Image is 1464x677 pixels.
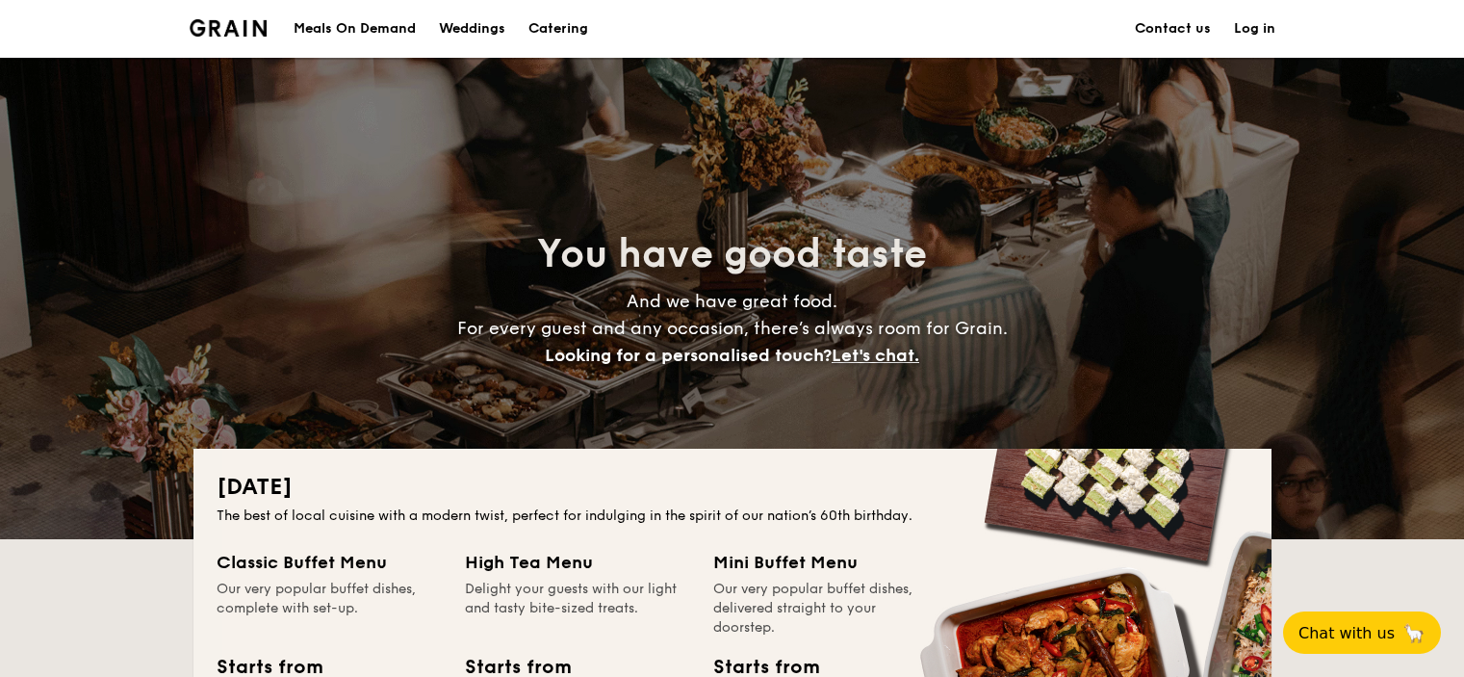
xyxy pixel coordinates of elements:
[545,345,832,366] span: Looking for a personalised touch?
[713,580,938,638] div: Our very popular buffet dishes, delivered straight to your doorstep.
[832,345,919,366] span: Let's chat.
[465,580,690,638] div: Delight your guests with our light and tasty bite-sized treats.
[217,580,442,638] div: Our very popular buffet dishes, complete with set-up.
[217,472,1248,503] h2: [DATE]
[1298,624,1395,642] span: Chat with us
[190,19,268,37] img: Grain
[537,231,927,277] span: You have good taste
[217,507,1248,526] div: The best of local cuisine with a modern twist, perfect for indulging in the spirit of our nation’...
[217,549,442,576] div: Classic Buffet Menu
[457,291,1008,366] span: And we have great food. For every guest and any occasion, there’s always room for Grain.
[465,549,690,576] div: High Tea Menu
[190,19,268,37] a: Logotype
[1402,622,1425,644] span: 🦙
[1283,612,1441,654] button: Chat with us🦙
[713,549,938,576] div: Mini Buffet Menu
